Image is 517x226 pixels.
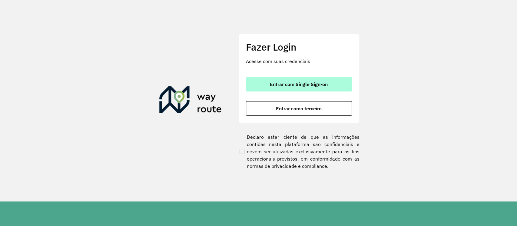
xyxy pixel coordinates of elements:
[246,58,352,65] p: Acesse com suas credenciais
[246,41,352,53] h2: Fazer Login
[159,86,222,115] img: Roteirizador AmbevTech
[238,133,360,170] label: Declaro estar ciente de que as informações contidas nesta plataforma são confidenciais e devem se...
[276,106,322,111] span: Entrar como terceiro
[270,82,328,87] span: Entrar com Single Sign-on
[246,101,352,116] button: button
[246,77,352,91] button: button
